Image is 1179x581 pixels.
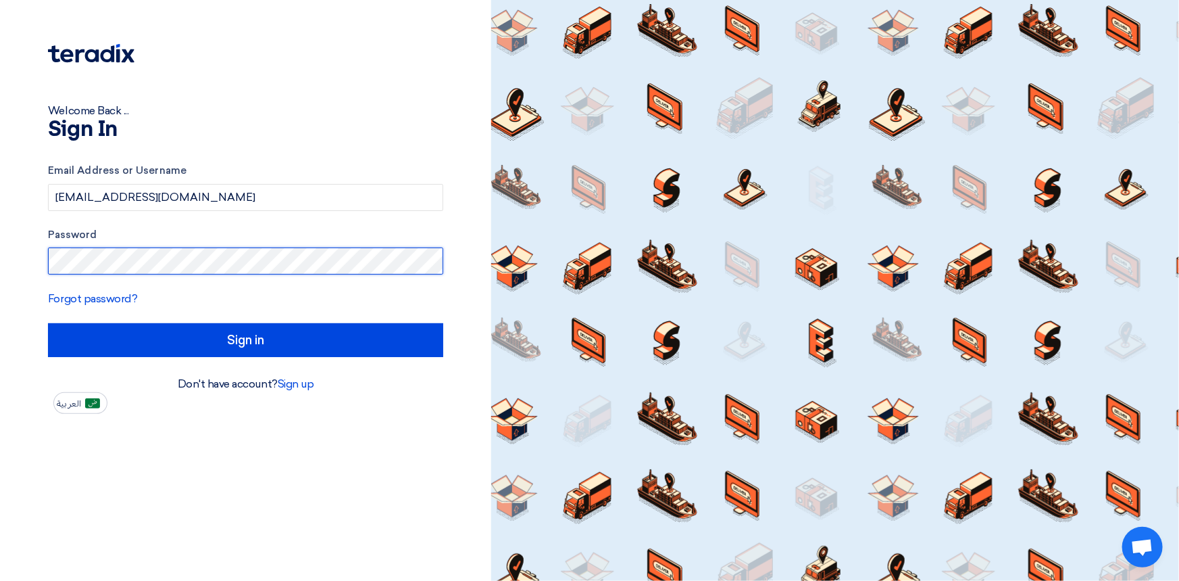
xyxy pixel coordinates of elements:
[48,119,443,141] h1: Sign In
[1122,527,1163,567] a: Open chat
[53,392,107,414] button: العربية
[48,323,443,357] input: Sign in
[48,292,137,305] a: Forgot password?
[278,377,314,390] a: Sign up
[48,376,443,392] div: Don't have account?
[48,103,443,119] div: Welcome Back ...
[57,399,81,409] span: العربية
[48,184,443,211] input: Enter your business email or username
[48,44,134,63] img: Teradix logo
[48,227,443,243] label: Password
[85,398,100,409] img: ar-AR.png
[48,163,443,179] label: Email Address or Username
